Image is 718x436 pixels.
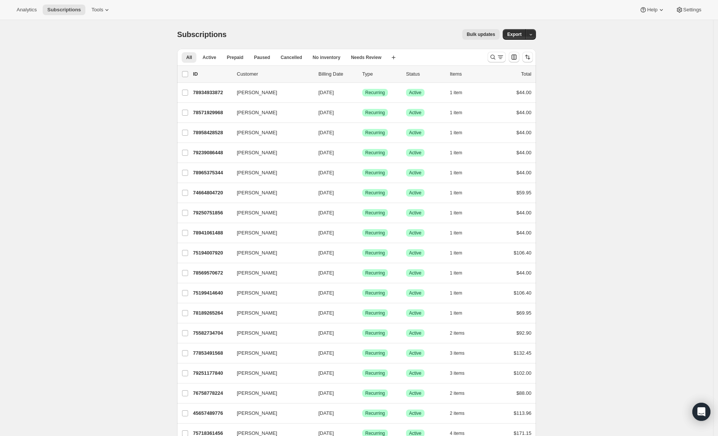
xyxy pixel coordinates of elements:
span: $59.95 [516,190,531,196]
div: 78965375344[PERSON_NAME][DATE]SuccessRecurringSuccessActive1 item$44.00 [193,168,531,178]
button: Bulk updates [462,29,500,40]
span: 1 item [450,110,462,116]
span: Active [409,410,422,416]
span: Help [647,7,657,13]
span: Settings [683,7,701,13]
span: Active [409,210,422,216]
p: 79250751856 [193,209,231,217]
span: 1 item [450,130,462,136]
span: Recurring [365,150,385,156]
span: [DATE] [318,330,334,336]
span: $171.15 [514,430,531,436]
span: [PERSON_NAME] [237,329,277,337]
p: 78571929968 [193,109,231,116]
span: Active [409,350,422,356]
div: 45657489776[PERSON_NAME][DATE]SuccessRecurringSuccessActive2 items$113.96 [193,408,531,419]
span: [DATE] [318,350,334,356]
p: ID [193,70,231,78]
span: [PERSON_NAME] [237,209,277,217]
button: 1 item [450,188,471,198]
span: $106.40 [514,290,531,296]
span: Tools [91,7,103,13]
div: 78958428528[PERSON_NAME][DATE]SuccessRecurringSuccessActive1 item$44.00 [193,127,531,138]
div: 78189265264[PERSON_NAME][DATE]SuccessRecurringSuccessActive1 item$69.95 [193,308,531,318]
span: [PERSON_NAME] [237,249,277,257]
button: [PERSON_NAME] [232,227,308,239]
span: [DATE] [318,290,334,296]
span: 1 item [450,210,462,216]
div: 79251177840[PERSON_NAME][DATE]SuccessRecurringSuccessActive3 items$102.00 [193,368,531,379]
p: 45657489776 [193,410,231,417]
button: Analytics [12,5,41,15]
span: $44.00 [516,110,531,115]
span: $44.00 [516,150,531,155]
span: 1 item [450,270,462,276]
span: $113.96 [514,410,531,416]
span: [PERSON_NAME] [237,189,277,197]
span: Recurring [365,250,385,256]
button: [PERSON_NAME] [232,127,308,139]
p: 78965375344 [193,169,231,177]
button: 1 item [450,147,471,158]
span: Export [507,31,522,37]
span: $69.95 [516,310,531,316]
span: [DATE] [318,250,334,256]
span: 1 item [450,170,462,176]
span: 3 items [450,350,465,356]
p: 78189265264 [193,309,231,317]
span: [PERSON_NAME] [237,389,277,397]
span: Active [409,130,422,136]
span: 2 items [450,390,465,396]
span: Active [409,110,422,116]
button: [PERSON_NAME] [232,307,308,319]
div: 78571929968[PERSON_NAME][DATE]SuccessRecurringSuccessActive1 item$44.00 [193,107,531,118]
span: Active [409,90,422,96]
span: Recurring [365,170,385,176]
span: Recurring [365,210,385,216]
button: Create new view [388,52,400,63]
span: Active [409,250,422,256]
button: 1 item [450,127,471,138]
span: $44.00 [516,90,531,95]
span: 1 item [450,230,462,236]
span: Subscriptions [177,30,227,39]
button: Tools [87,5,115,15]
span: [PERSON_NAME] [237,289,277,297]
button: [PERSON_NAME] [232,87,308,99]
button: Customize table column order and visibility [509,52,519,62]
button: 1 item [450,87,471,98]
button: Settings [671,5,706,15]
button: 1 item [450,228,471,238]
div: 75194007920[PERSON_NAME][DATE]SuccessRecurringSuccessActive1 item$106.40 [193,248,531,258]
span: [DATE] [318,90,334,95]
span: Active [409,270,422,276]
span: Recurring [365,190,385,196]
div: 78934933872[PERSON_NAME][DATE]SuccessRecurringSuccessActive1 item$44.00 [193,87,531,98]
span: [DATE] [318,130,334,135]
p: 74664804720 [193,189,231,197]
span: $92.90 [516,330,531,336]
span: $132.45 [514,350,531,356]
div: 76758778224[PERSON_NAME][DATE]SuccessRecurringSuccessActive2 items$88.00 [193,388,531,399]
span: Bulk updates [467,31,495,37]
p: 78941061488 [193,229,231,237]
button: Search and filter results [488,52,506,62]
span: 1 item [450,90,462,96]
button: Export [503,29,526,40]
span: [PERSON_NAME] [237,349,277,357]
span: $44.00 [516,230,531,236]
span: [PERSON_NAME] [237,129,277,137]
button: 2 items [450,388,473,399]
button: [PERSON_NAME] [232,247,308,259]
button: 3 items [450,368,473,379]
button: [PERSON_NAME] [232,187,308,199]
span: [PERSON_NAME] [237,229,277,237]
span: [DATE] [318,170,334,175]
button: 1 item [450,248,471,258]
span: Active [409,290,422,296]
span: [PERSON_NAME] [237,269,277,277]
div: 75199414640[PERSON_NAME][DATE]SuccessRecurringSuccessActive1 item$106.40 [193,288,531,298]
div: 78569570672[PERSON_NAME][DATE]SuccessRecurringSuccessActive1 item$44.00 [193,268,531,278]
span: Recurring [365,270,385,276]
span: Recurring [365,410,385,416]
